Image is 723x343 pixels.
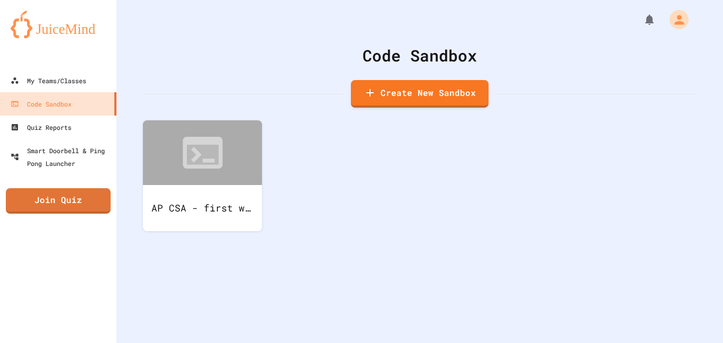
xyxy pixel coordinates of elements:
div: My Account [658,7,691,32]
a: Create New Sandbox [351,80,489,108]
div: Quiz Reports [11,121,71,134]
a: Join Quiz [6,188,111,214]
div: Code Sandbox [11,98,71,110]
a: AP CSA - first week [143,120,262,231]
div: My Notifications [623,11,658,29]
img: logo-orange.svg [11,11,106,38]
iframe: chat widget [635,254,712,300]
div: Smart Doorbell & Ping Pong Launcher [11,144,112,170]
div: Code Sandbox [143,43,697,67]
iframe: chat widget [679,301,712,332]
div: My Teams/Classes [11,74,86,87]
div: AP CSA - first week [143,185,262,231]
